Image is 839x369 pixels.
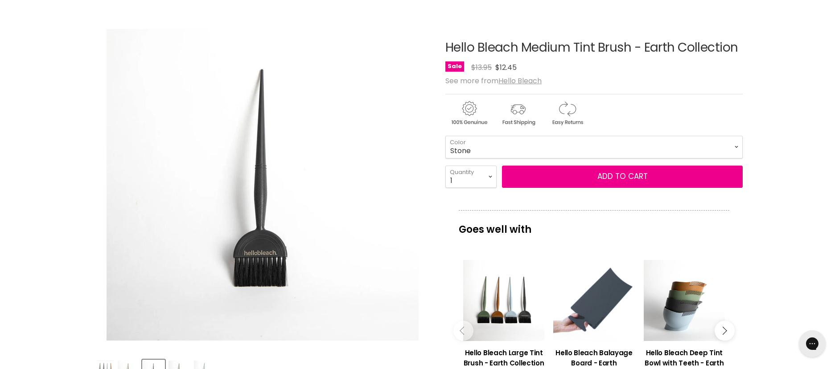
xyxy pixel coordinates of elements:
img: Hello Bleach Medium Tint Brush - Earth Collection [107,29,419,341]
iframe: Gorgias live chat messenger [794,327,830,360]
img: shipping.gif [494,100,542,127]
div: Hello Bleach Medium Tint Brush - Earth Collection image. Click or Scroll to Zoom. [96,19,429,351]
a: View product:Hello Bleach Balayage Board - Earth Collection [553,260,634,341]
a: Hello Bleach [498,76,542,86]
h1: Hello Bleach Medium Tint Brush - Earth Collection [445,41,743,55]
span: $13.95 [471,62,492,73]
a: View product:Hello Bleach Large Tint Brush - Earth Collection [463,260,544,341]
span: $12.45 [495,62,517,73]
img: returns.gif [543,100,591,127]
h3: Hello Bleach Large Tint Brush - Earth Collection [463,348,544,368]
span: Add to cart [597,171,648,182]
span: Sale [445,61,464,72]
select: Quantity [445,166,497,188]
span: See more from [445,76,542,86]
img: genuine.gif [445,100,493,127]
p: Goes well with [459,210,729,239]
a: View product:Hello Bleach Deep Tint Bowl with Teeth - Earth Collection [644,260,725,341]
button: Add to cart [502,166,743,188]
